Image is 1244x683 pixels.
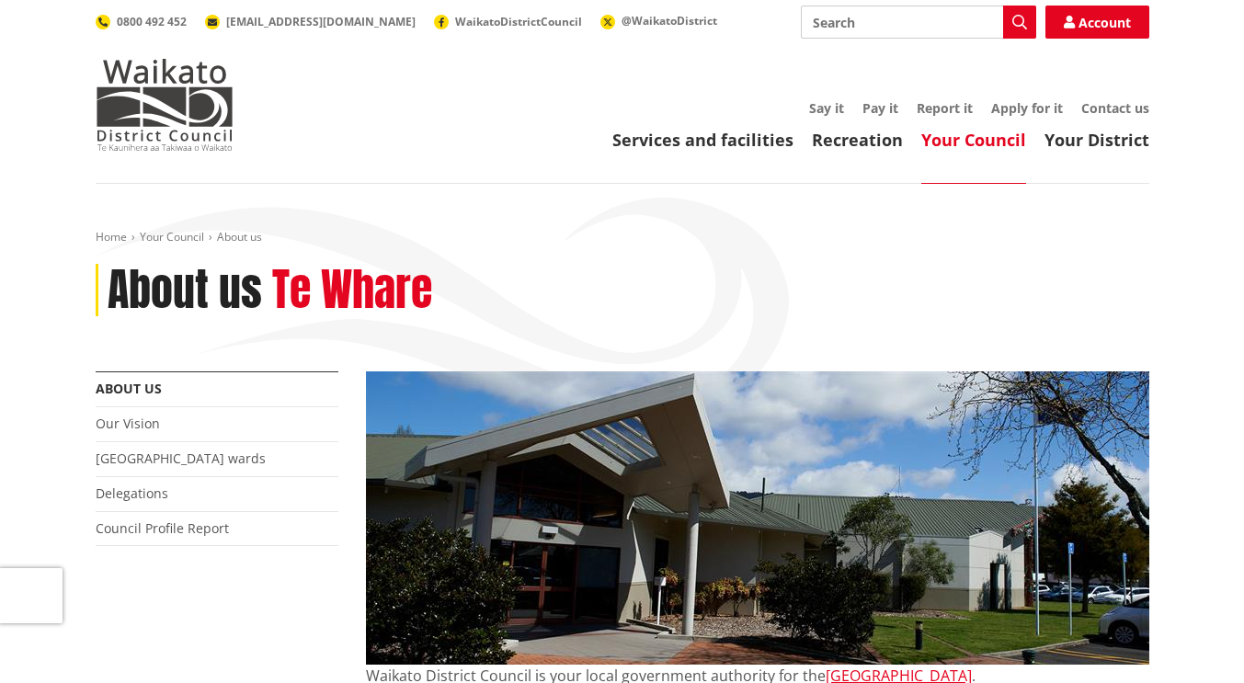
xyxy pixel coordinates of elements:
[1045,6,1149,39] a: Account
[96,450,266,467] a: [GEOGRAPHIC_DATA] wards
[205,14,416,29] a: [EMAIL_ADDRESS][DOMAIN_NAME]
[272,264,432,317] h2: Te Whare
[366,371,1149,665] img: WDC Building 0015
[96,59,234,151] img: Waikato District Council - Te Kaunihera aa Takiwaa o Waikato
[226,14,416,29] span: [EMAIL_ADDRESS][DOMAIN_NAME]
[108,264,262,317] h1: About us
[921,129,1026,151] a: Your Council
[612,129,793,151] a: Services and facilities
[96,380,162,397] a: About us
[434,14,582,29] a: WaikatoDistrictCouncil
[1044,129,1149,151] a: Your District
[96,229,127,245] a: Home
[917,99,973,117] a: Report it
[812,129,903,151] a: Recreation
[991,99,1063,117] a: Apply for it
[801,6,1036,39] input: Search input
[140,229,204,245] a: Your Council
[1081,99,1149,117] a: Contact us
[96,230,1149,245] nav: breadcrumb
[217,229,262,245] span: About us
[622,13,717,28] span: @WaikatoDistrict
[600,13,717,28] a: @WaikatoDistrict
[862,99,898,117] a: Pay it
[96,519,229,537] a: Council Profile Report
[809,99,844,117] a: Say it
[455,14,582,29] span: WaikatoDistrictCouncil
[96,484,168,502] a: Delegations
[96,415,160,432] a: Our Vision
[96,14,187,29] a: 0800 492 452
[117,14,187,29] span: 0800 492 452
